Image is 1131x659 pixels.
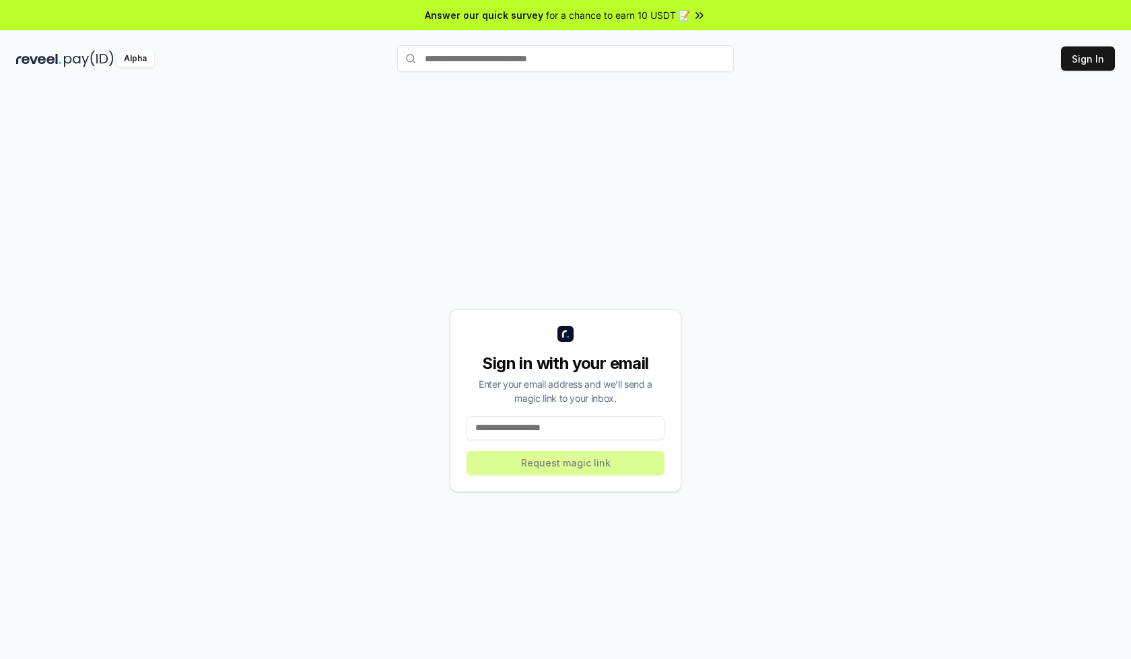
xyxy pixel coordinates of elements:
[425,8,543,22] span: Answer our quick survey
[557,326,574,342] img: logo_small
[467,353,664,374] div: Sign in with your email
[546,8,690,22] span: for a chance to earn 10 USDT 📝
[16,50,61,67] img: reveel_dark
[467,377,664,405] div: Enter your email address and we’ll send a magic link to your inbox.
[116,50,154,67] div: Alpha
[64,50,114,67] img: pay_id
[1061,46,1115,71] button: Sign In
